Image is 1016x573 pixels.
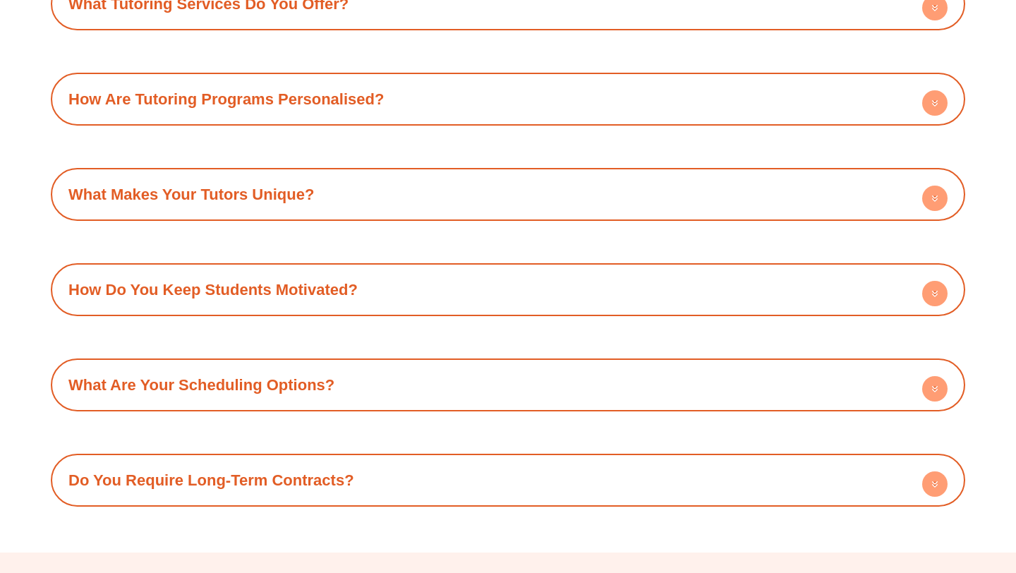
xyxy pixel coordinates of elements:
a: How Are Tutoring Programs Personalised? [68,90,384,108]
h4: How Are Tutoring Programs Personalised? [58,80,958,119]
h4: What Makes Your Tutors Unique? [58,175,958,214]
iframe: Chat Widget [774,414,1016,573]
a: How Do You Keep Students Motivated? [68,281,358,298]
h4: Do You Require Long-Term Contracts? [58,461,958,500]
a: Do You Require Long-Term Contracts? [68,471,354,489]
h4: What Are Your Scheduling Options? [58,366,958,404]
a: What Are Your Scheduling Options? [68,376,334,394]
h4: How Do You Keep Students Motivated? [58,270,958,309]
a: What Makes Your Tutors Unique? [68,186,314,203]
